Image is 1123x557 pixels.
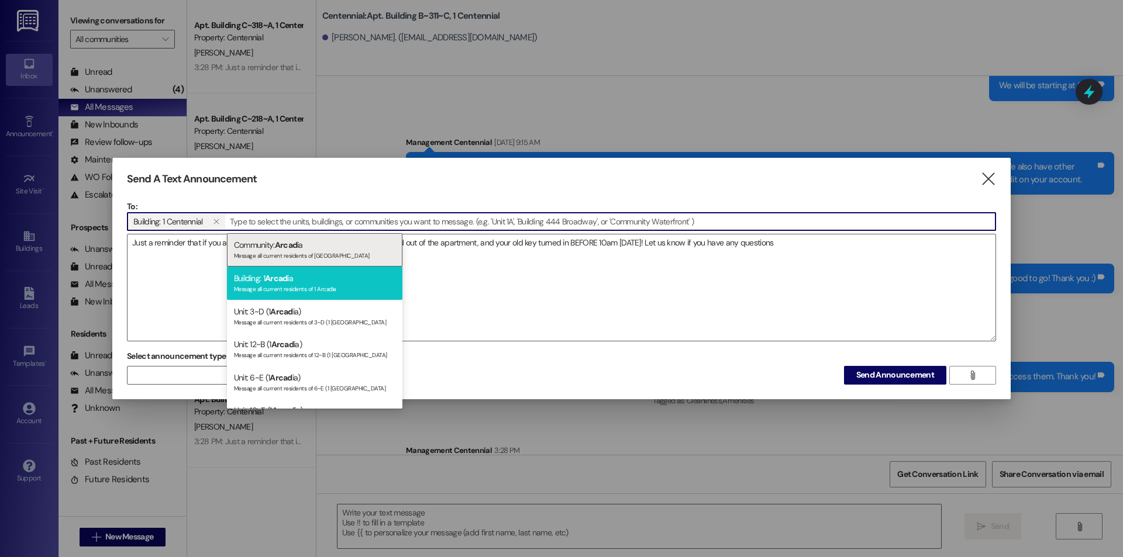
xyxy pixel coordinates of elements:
[234,283,395,293] div: Message all current residents of 1 Arcadia
[856,369,934,381] span: Send Announcement
[133,214,203,229] span: Building: 1 Centennial
[271,339,294,350] span: Arcad
[270,306,293,317] span: Arcad
[968,371,977,380] i: 
[227,366,402,399] div: Unit: 6~E (1 ia)
[127,347,264,365] label: Select announcement type (optional)
[213,217,219,226] i: 
[275,240,298,250] span: Arcad
[127,172,257,186] h3: Send A Text Announcement
[272,405,295,416] span: Arcad
[208,214,225,229] button: Building: 1 Centennial
[227,333,402,366] div: Unit: 12~B (1 ia)
[980,173,996,185] i: 
[844,366,946,385] button: Send Announcement
[128,234,995,341] textarea: Just a reminder that if you are transferring unit everything must be clean, moved out of the apar...
[227,233,402,267] div: Community: ia
[226,213,995,230] input: Type to select the units, buildings, or communities you want to message. (e.g. 'Unit 1A', 'Buildi...
[234,316,395,326] div: Message all current residents of 3~D (1 [GEOGRAPHIC_DATA]
[234,349,395,359] div: Message all current residents of 12~B (1 [GEOGRAPHIC_DATA]
[127,200,996,212] p: To:
[227,267,402,300] div: Building: 1 ia
[234,382,395,392] div: Message all current residents of 6~E (1 [GEOGRAPHIC_DATA]
[227,300,402,333] div: Unit: 3~D (1 ia)
[127,234,996,341] div: Just a reminder that if you are transferring unit everything must be clean, moved out of the apar...
[234,250,395,260] div: Message all current residents of [GEOGRAPHIC_DATA]
[227,399,402,432] div: Unit: 16~E (1 ia)
[270,372,292,383] span: Arcad
[265,273,288,283] span: Arcad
